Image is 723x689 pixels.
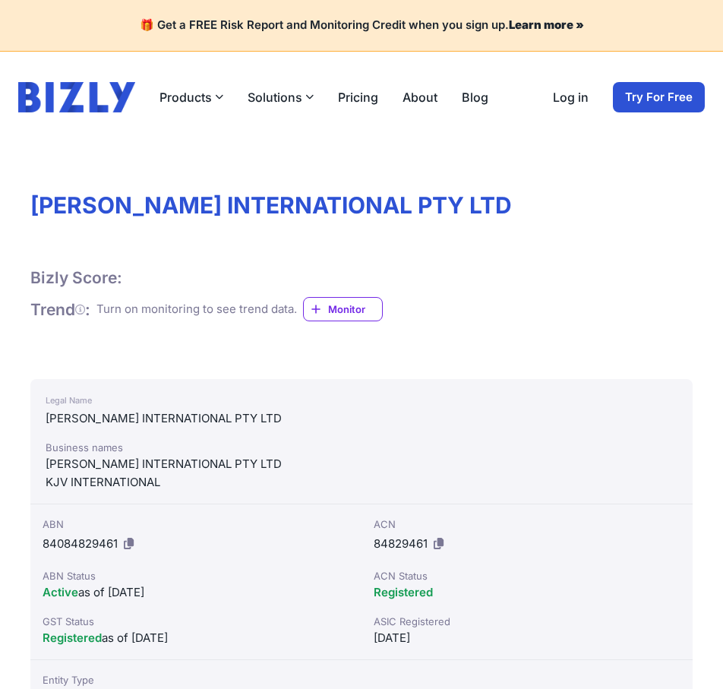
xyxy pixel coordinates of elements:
[43,672,349,687] div: Entity Type
[509,17,584,32] a: Learn more »
[374,568,680,583] div: ACN Status
[159,88,223,106] button: Products
[43,631,102,645] span: Registered
[30,267,122,288] h1: Bizly Score:
[46,473,677,491] div: KJV INTERNATIONAL
[462,88,488,106] a: Blog
[553,88,589,106] a: Log in
[43,517,349,532] div: ABN
[30,191,693,219] h1: [PERSON_NAME] INTERNATIONAL PTY LTD
[43,536,118,551] span: 84084829461
[46,409,677,428] div: [PERSON_NAME] INTERNATIONAL PTY LTD
[338,88,378,106] a: Pricing
[46,440,677,455] div: Business names
[374,517,680,532] div: ACN
[43,568,349,583] div: ABN Status
[43,629,349,647] div: as of [DATE]
[403,88,437,106] a: About
[43,614,349,629] div: GST Status
[374,614,680,629] div: ASIC Registered
[374,536,428,551] span: 84829461
[374,585,433,599] span: Registered
[328,302,382,317] span: Monitor
[303,297,383,321] a: Monitor
[248,88,314,106] button: Solutions
[43,585,78,599] span: Active
[613,82,705,112] a: Try For Free
[18,18,705,33] h4: 🎁 Get a FREE Risk Report and Monitoring Credit when you sign up.
[43,583,349,602] div: as of [DATE]
[374,629,680,647] div: [DATE]
[30,299,90,320] h1: Trend :
[46,455,677,473] div: [PERSON_NAME] INTERNATIONAL PTY LTD
[96,301,297,318] div: Turn on monitoring to see trend data.
[46,391,677,409] div: Legal Name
